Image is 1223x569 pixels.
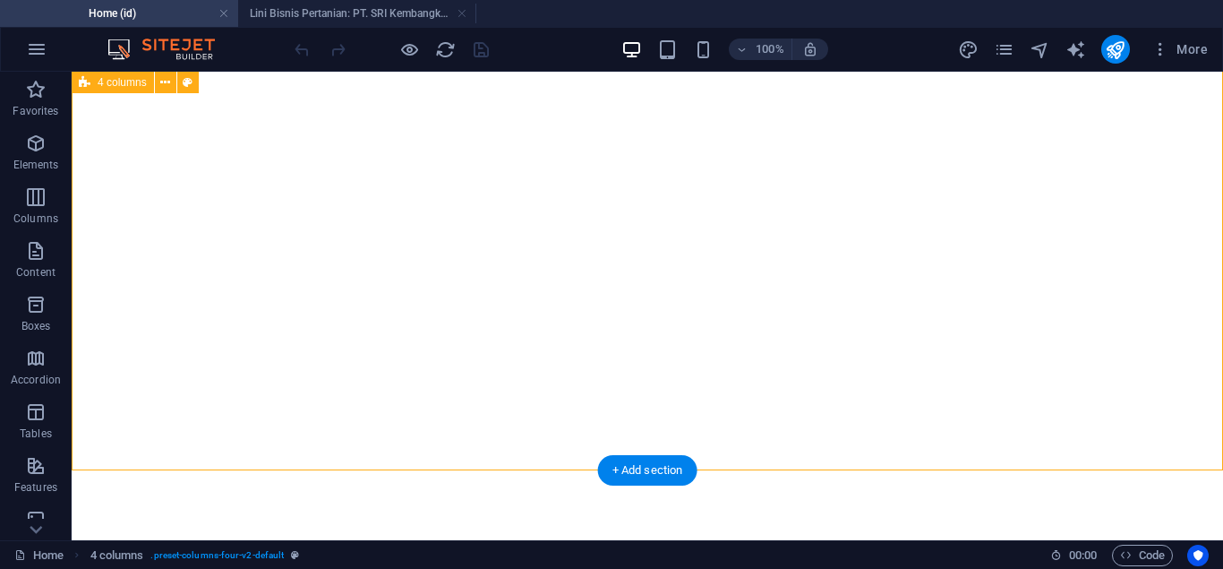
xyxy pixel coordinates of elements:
[291,550,299,560] i: This element is a customizable preset
[1030,39,1051,60] button: navigator
[150,545,284,566] span: . preset-columns-four-v2-default
[98,77,147,88] span: 4 columns
[14,545,64,566] a: Click to cancel selection. Double-click to open Pages
[1120,545,1165,566] span: Code
[13,211,58,226] p: Columns
[1065,39,1087,60] button: text_generator
[598,455,697,486] div: + Add section
[756,39,784,60] h6: 100%
[1082,548,1084,562] span: :
[13,158,59,172] p: Elements
[802,41,818,57] i: On resize automatically adjust zoom level to fit chosen device.
[958,39,979,60] button: design
[729,39,792,60] button: 100%
[1065,39,1086,60] i: AI Writer
[13,104,58,118] p: Favorites
[1144,35,1215,64] button: More
[1050,545,1098,566] h6: Session time
[238,4,476,23] h4: Lini Bisnis Pertanian: PT. SRI Kembangkan Sektor Perikanan untuk Diversifikasi Pertanian (id)
[435,39,456,60] i: Reload page
[1187,545,1209,566] button: Usercentrics
[994,39,1015,60] button: pages
[90,545,300,566] nav: breadcrumb
[1030,39,1050,60] i: Navigator
[14,480,57,495] p: Features
[20,427,52,441] p: Tables
[11,373,61,387] p: Accordion
[16,265,56,280] p: Content
[1151,40,1208,58] span: More
[90,545,144,566] span: Click to select. Double-click to edit
[21,319,51,333] p: Boxes
[103,39,237,60] img: Editor Logo
[1105,39,1125,60] i: Publish
[1101,35,1130,64] button: publish
[958,39,979,60] i: Design (Ctrl+Alt+Y)
[1069,545,1097,566] span: 00 00
[1112,545,1173,566] button: Code
[434,39,456,60] button: reload
[994,39,1014,60] i: Pages (Ctrl+Alt+S)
